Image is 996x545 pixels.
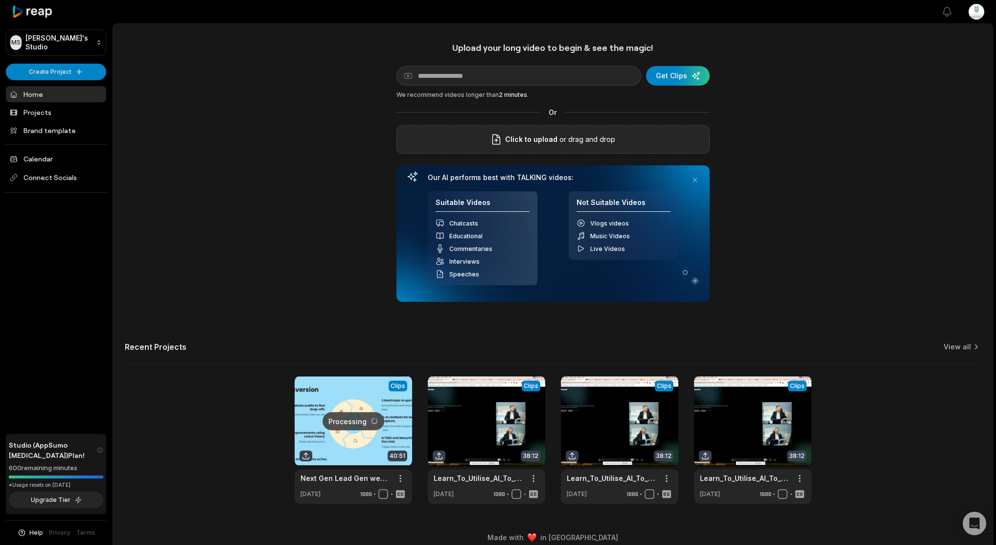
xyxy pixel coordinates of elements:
[9,481,103,489] div: *Usage resets on [DATE]
[499,91,527,98] span: 2 minutes
[449,258,480,265] span: Interviews
[963,512,986,535] div: Open Intercom Messenger
[434,473,524,483] a: Learn_To_Utilise_AI_To_Achieve_Your_Marketing_2025_Goals
[590,220,629,227] span: Vlogs videos
[590,245,625,252] span: Live Videos
[301,473,391,483] a: Next Gen Lead Gen webinar
[436,198,530,212] h4: Suitable Videos
[6,151,106,167] a: Calendar
[700,473,790,483] a: Learn_To_Utilise_AI_To_Achieve_Your_Marketing_2025_Goals
[577,198,671,212] h4: Not Suitable Videos
[646,66,710,86] button: Get Clips
[449,245,492,252] span: Commentaries
[6,169,106,186] span: Connect Socials
[9,463,103,473] div: 600 remaining minutes
[6,122,106,138] a: Brand template
[541,107,565,117] span: Or
[590,232,630,240] span: Music Videos
[25,34,92,51] p: [PERSON_NAME]'s Studio
[449,220,478,227] span: Chatcasts
[6,104,106,120] a: Projects
[528,533,536,542] img: heart emoji
[76,528,95,537] a: Terms
[944,342,971,352] a: View all
[6,86,106,102] a: Home
[505,134,557,145] span: Click to upload
[557,134,615,145] p: or drag and drop
[567,473,657,483] a: Learn_To_Utilise_AI_To_Achieve_Your_Marketing_2025_Goals
[449,271,479,278] span: Speeches
[9,440,97,460] span: Studio (AppSumo [MEDICAL_DATA]) Plan!
[396,91,710,99] div: We recommend videos longer than .
[49,528,70,537] a: Privacy
[449,232,483,240] span: Educational
[17,528,43,537] button: Help
[9,492,103,508] button: Upgrade Tier
[122,532,984,543] div: Made with in [GEOGRAPHIC_DATA]
[396,42,710,53] h1: Upload your long video to begin & see the magic!
[6,64,106,80] button: Create Project
[428,173,678,182] h3: Our AI performs best with TALKING videos:
[10,35,22,50] div: MS
[29,528,43,537] span: Help
[125,342,186,352] h2: Recent Projects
